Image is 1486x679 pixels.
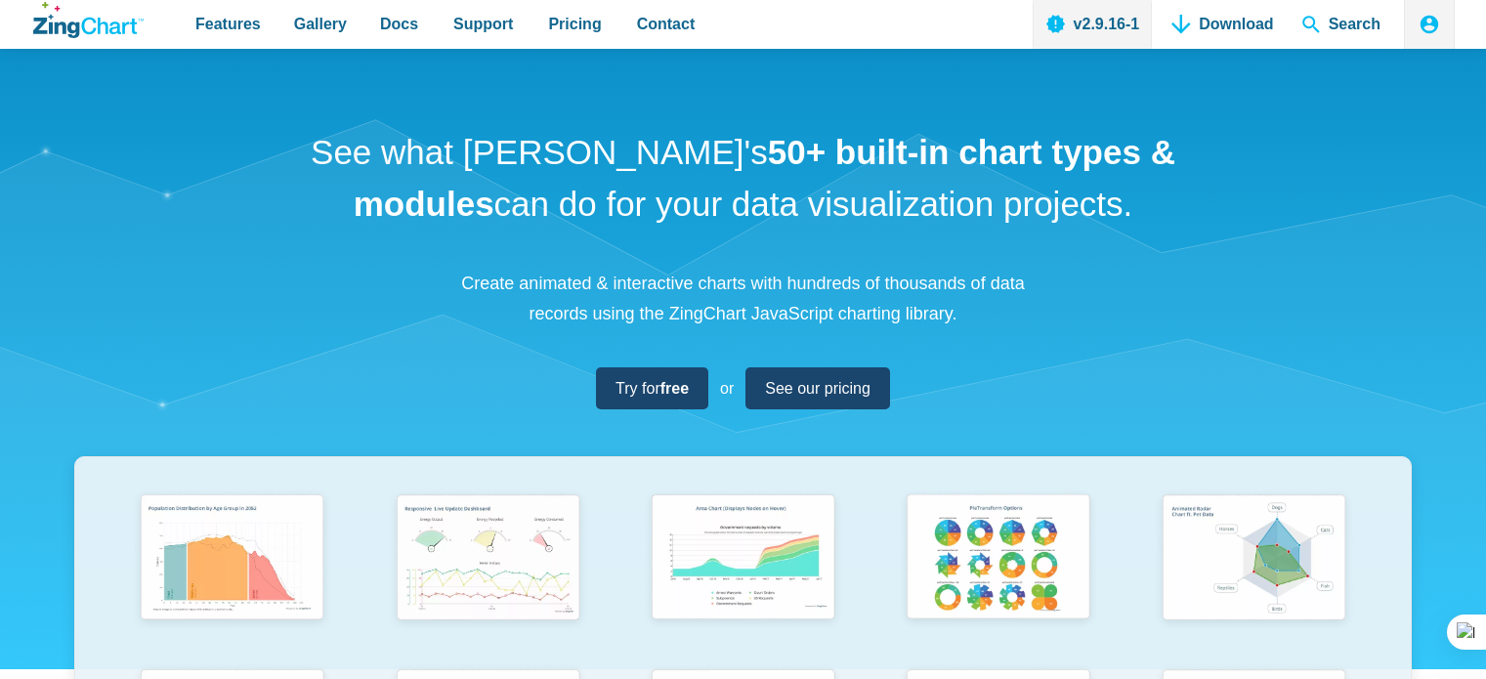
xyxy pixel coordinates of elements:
[294,11,347,37] span: Gallery
[453,11,513,37] span: Support
[1126,487,1381,661] a: Animated Radar Chart ft. Pet Data
[360,487,615,661] a: Responsive Live Update Dashboard
[637,11,696,37] span: Contact
[616,375,689,402] span: Try for
[33,2,144,38] a: ZingChart Logo. Click to return to the homepage
[596,367,708,409] a: Try forfree
[896,487,1100,632] img: Pie Transform Options
[354,133,1175,223] strong: 50+ built-in chart types & modules
[380,11,418,37] span: Docs
[195,11,261,37] span: Features
[1152,487,1356,632] img: Animated Radar Chart ft. Pet Data
[304,127,1183,230] h1: See what [PERSON_NAME]'s can do for your data visualization projects.
[870,487,1125,661] a: Pie Transform Options
[450,269,1037,328] p: Create animated & interactive charts with hundreds of thousands of data records using the ZingCha...
[745,367,890,409] a: See our pricing
[130,487,334,632] img: Population Distribution by Age Group in 2052
[386,487,590,632] img: Responsive Live Update Dashboard
[641,487,845,632] img: Area Chart (Displays Nodes on Hover)
[548,11,601,37] span: Pricing
[660,380,689,397] strong: free
[765,375,870,402] span: See our pricing
[105,487,360,661] a: Population Distribution by Age Group in 2052
[616,487,870,661] a: Area Chart (Displays Nodes on Hover)
[720,375,734,402] span: or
